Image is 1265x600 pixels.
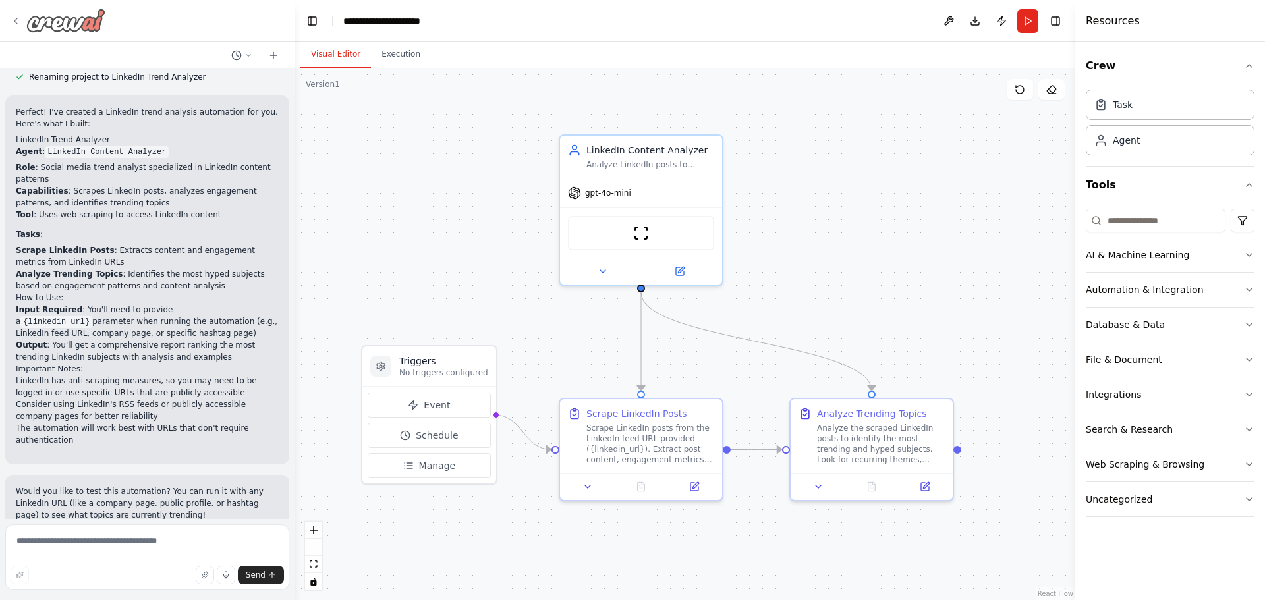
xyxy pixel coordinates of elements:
g: Edge from triggers to 460d0404-e08f-4153-8b41-e7ff51d76e50 [495,408,551,456]
div: Scrape LinkedIn Posts [586,407,687,420]
button: Tools [1086,167,1254,204]
button: Automation & Integration [1086,273,1254,307]
p: Would you like to test this automation? You can run it with any LinkedIn URL (like a company page... [16,485,279,521]
div: Database & Data [1086,318,1165,331]
button: Switch to previous chat [226,47,258,63]
button: Schedule [368,423,491,448]
div: React Flow controls [305,522,322,590]
g: Edge from 1bd61a22-581c-45be-b162-d1e1b626f78d to 460d0404-e08f-4153-8b41-e7ff51d76e50 [634,292,648,391]
button: Crew [1086,47,1254,84]
strong: Capabilities [16,186,69,196]
h3: Triggers [399,354,488,368]
li: : Social media trend analyst specialized in LinkedIn content patterns [16,161,279,185]
strong: Analyze Trending Topics [16,269,123,279]
div: Version 1 [306,79,340,90]
button: Uncategorized [1086,482,1254,516]
strong: Tasks [16,230,40,239]
li: : Extracts content and engagement metrics from LinkedIn URLs [16,244,279,268]
div: Analyze LinkedIn posts to identify the most trending and hyped subjects by scraping content from ... [586,159,714,170]
g: Edge from 1bd61a22-581c-45be-b162-d1e1b626f78d to ae620d77-8121-407b-ab85-70827e8d53db [634,292,878,391]
div: Web Scraping & Browsing [1086,458,1204,471]
div: File & Document [1086,353,1162,366]
div: Automation & Integration [1086,283,1204,296]
strong: Role [16,163,36,172]
button: No output available [844,479,900,495]
li: : Scrapes LinkedIn posts, analyzes engagement patterns, and identifies trending topics [16,185,279,209]
button: Open in side panel [642,263,717,279]
button: Send [238,566,284,584]
button: Database & Data [1086,308,1254,342]
p: : [16,229,279,240]
div: AI & Machine Learning [1086,248,1189,261]
p: : [16,146,279,157]
div: Analyze Trending Topics [817,407,927,420]
div: Crew [1086,84,1254,166]
div: TriggersNo triggers configuredEventScheduleManage [361,345,497,485]
code: {linkedin_url} [20,316,92,328]
li: : Identifies the most hyped subjects based on engagement patterns and content analysis [16,268,279,292]
div: Scrape LinkedIn PostsScrape LinkedIn posts from the LinkedIn feed URL provided ({linkedin_url}). ... [559,398,723,501]
button: Start a new chat [263,47,284,63]
div: Analyze Trending TopicsAnalyze the scraped LinkedIn posts to identify the most trending and hyped... [789,398,954,501]
span: Renaming project to LinkedIn Trend Analyzer [29,72,206,82]
code: LinkedIn Content Analyzer [45,146,169,158]
button: toggle interactivity [305,573,322,590]
span: Schedule [416,429,458,442]
div: Tools [1086,204,1254,528]
li: : You'll get a comprehensive report ranking the most trending LinkedIn subjects with analysis and... [16,339,279,363]
span: gpt-4o-mini [585,188,631,198]
img: ScrapeWebsiteTool [633,225,649,241]
button: zoom out [305,539,322,556]
button: Manage [368,453,491,478]
span: Send [246,570,266,580]
button: Execution [371,41,431,68]
h4: Resources [1086,13,1140,29]
li: The automation will work best with URLs that don't require authentication [16,422,279,446]
a: React Flow attribution [1038,590,1073,597]
div: Search & Research [1086,423,1173,436]
button: Search & Research [1086,412,1254,447]
li: : You'll need to provide a parameter when running the automation (e.g., LinkedIn feed URL, compan... [16,304,279,339]
button: No output available [613,479,669,495]
div: Scrape LinkedIn posts from the LinkedIn feed URL provided ({linkedin_url}). Extract post content,... [586,423,714,465]
g: Edge from 460d0404-e08f-4153-8b41-e7ff51d76e50 to ae620d77-8121-407b-ab85-70827e8d53db [731,443,782,456]
div: LinkedIn Content AnalyzerAnalyze LinkedIn posts to identify the most trending and hyped subjects ... [559,134,723,286]
nav: breadcrumb [343,14,443,28]
button: Click to speak your automation idea [217,566,235,584]
img: Logo [26,9,105,32]
button: File & Document [1086,342,1254,377]
span: Event [424,398,450,412]
button: Event [368,393,491,418]
li: : Uses web scraping to access LinkedIn content [16,209,279,221]
h2: LinkedIn Trend Analyzer [16,134,279,146]
h2: How to Use: [16,292,279,304]
div: LinkedIn Content Analyzer [586,144,714,157]
button: zoom in [305,522,322,539]
button: fit view [305,556,322,573]
button: Hide right sidebar [1046,12,1065,30]
span: Manage [419,459,456,472]
div: Integrations [1086,388,1141,401]
li: Consider using LinkedIn's RSS feeds or publicly accessible company pages for better reliability [16,398,279,422]
button: AI & Machine Learning [1086,238,1254,272]
div: Analyze the scraped LinkedIn posts to identify the most trending and hyped subjects. Look for rec... [817,423,945,465]
li: LinkedIn has anti-scraping measures, so you may need to be logged in or use specific URLs that ar... [16,375,279,398]
strong: Scrape LinkedIn Posts [16,246,115,255]
p: No triggers configured [399,368,488,378]
strong: Input Required [16,305,82,314]
button: Open in side panel [671,479,717,495]
button: Visual Editor [300,41,371,68]
div: Task [1113,98,1133,111]
h2: Important Notes: [16,363,279,375]
div: Uncategorized [1086,493,1152,506]
button: Web Scraping & Browsing [1086,447,1254,481]
div: Agent [1113,134,1140,147]
button: Open in side panel [902,479,947,495]
strong: Output [16,341,47,350]
button: Improve this prompt [11,566,29,584]
button: Hide left sidebar [303,12,322,30]
strong: Tool [16,210,34,219]
button: Integrations [1086,377,1254,412]
button: Upload files [196,566,214,584]
p: Perfect! I've created a LinkedIn trend analysis automation for you. Here's what I built: [16,106,279,130]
